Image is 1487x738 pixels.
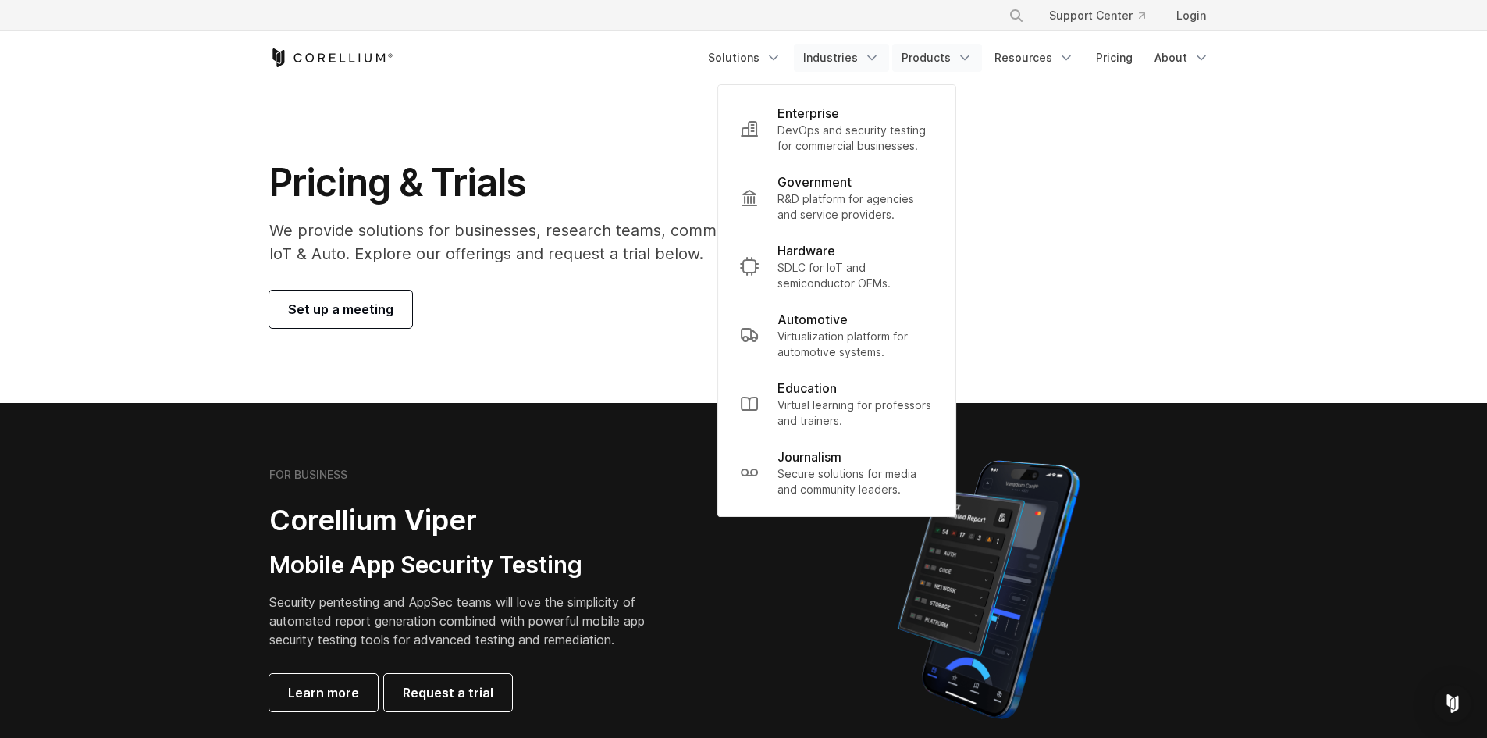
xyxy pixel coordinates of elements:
[985,44,1083,72] a: Resources
[269,503,669,538] h2: Corellium Viper
[892,44,982,72] a: Products
[288,683,359,702] span: Learn more
[727,232,946,301] a: Hardware SDLC for IoT and semiconductor OEMs.
[777,379,837,398] p: Education
[1087,44,1142,72] a: Pricing
[269,219,891,266] p: We provide solutions for businesses, research teams, community individuals, and IoT & Auto. Explo...
[269,593,669,649] p: Security pentesting and AppSec teams will love the simplicity of automated report generation comb...
[727,163,946,232] a: Government R&D platform for agencies and service providers.
[990,2,1218,30] div: Navigation Menu
[727,301,946,369] a: Automotive Virtualization platform for automotive systems.
[269,48,393,67] a: Corellium Home
[403,683,493,702] span: Request a trial
[699,44,791,72] a: Solutions
[777,466,934,497] p: Secure solutions for media and community leaders.
[699,44,1218,72] div: Navigation Menu
[727,438,946,507] a: Journalism Secure solutions for media and community leaders.
[1434,685,1471,722] div: Open Intercom Messenger
[1037,2,1158,30] a: Support Center
[777,173,852,191] p: Government
[871,453,1106,726] img: Corellium MATRIX automated report on iPhone showing app vulnerability test results across securit...
[269,291,412,328] a: Set up a meeting
[1164,2,1218,30] a: Login
[269,674,378,711] a: Learn more
[777,398,934,429] p: Virtual learning for professors and trainers.
[794,44,889,72] a: Industries
[269,159,891,206] h1: Pricing & Trials
[777,310,848,329] p: Automotive
[777,191,934,223] p: R&D platform for agencies and service providers.
[777,260,934,291] p: SDLC for IoT and semiconductor OEMs.
[269,468,347,482] h6: FOR BUSINESS
[1002,2,1030,30] button: Search
[1145,44,1218,72] a: About
[777,104,839,123] p: Enterprise
[777,241,835,260] p: Hardware
[269,551,669,580] h3: Mobile App Security Testing
[384,674,512,711] a: Request a trial
[288,300,393,319] span: Set up a meeting
[727,369,946,438] a: Education Virtual learning for professors and trainers.
[777,447,841,466] p: Journalism
[727,94,946,163] a: Enterprise DevOps and security testing for commercial businesses.
[777,123,934,154] p: DevOps and security testing for commercial businesses.
[777,329,934,360] p: Virtualization platform for automotive systems.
